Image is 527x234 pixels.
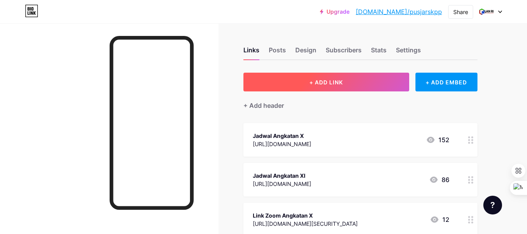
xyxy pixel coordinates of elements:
[415,73,477,91] div: + ADD EMBED
[479,4,494,19] img: nabilaamurti
[371,45,387,59] div: Stats
[453,8,468,16] div: Share
[396,45,421,59] div: Settings
[326,45,362,59] div: Subscribers
[269,45,286,59] div: Posts
[295,45,316,59] div: Design
[426,135,449,145] div: 152
[253,211,358,220] div: Link Zoom Angkatan X
[253,140,311,148] div: [URL][DOMAIN_NAME]
[243,73,409,91] button: + ADD LINK
[243,101,284,110] div: + Add header
[253,171,311,180] div: Jadwal Angkatan XI
[309,79,343,86] span: + ADD LINK
[253,132,311,140] div: Jadwal Angkatan X
[253,220,358,228] div: [URL][DOMAIN_NAME][SECURITY_DATA]
[429,175,449,184] div: 86
[253,180,311,188] div: [URL][DOMAIN_NAME]
[430,215,449,224] div: 12
[320,9,350,15] a: Upgrade
[243,45,259,59] div: Links
[356,7,442,16] a: [DOMAIN_NAME]/pusjarskpp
